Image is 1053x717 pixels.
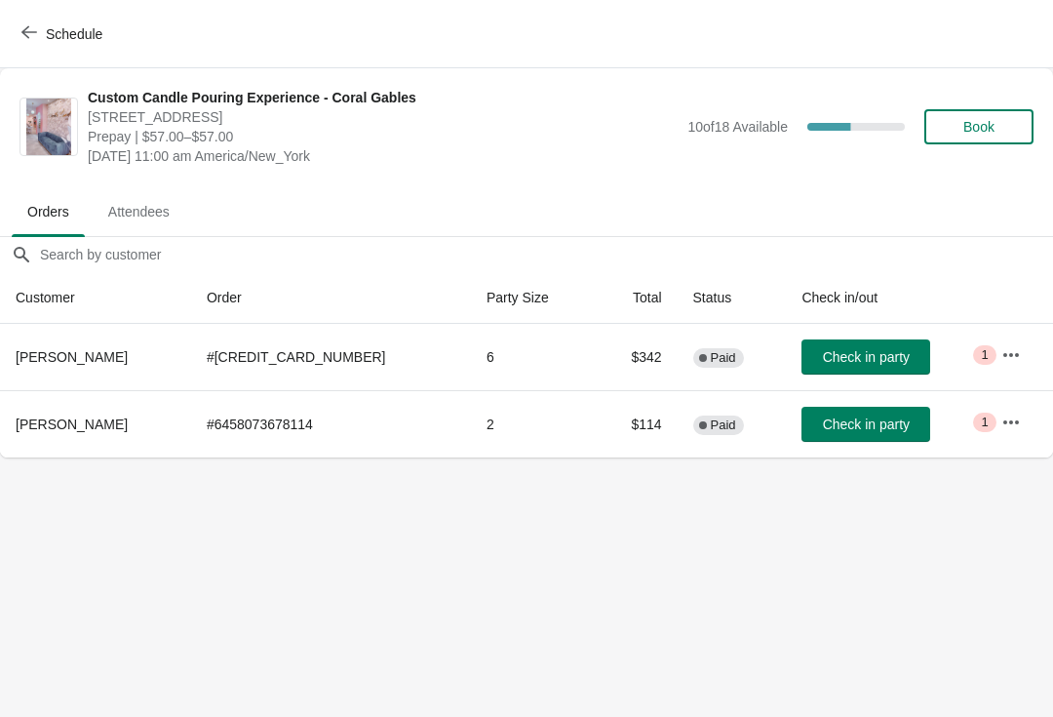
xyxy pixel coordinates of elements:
td: $114 [595,390,677,458]
th: Total [595,272,677,324]
th: Party Size [471,272,596,324]
button: Check in party [801,339,930,375]
span: Paid [711,418,736,433]
button: Schedule [10,17,118,52]
span: [PERSON_NAME] [16,349,128,365]
input: Search by customer [39,237,1053,272]
span: Book [963,119,994,135]
span: 10 of 18 Available [687,119,788,135]
img: Custom Candle Pouring Experience - Coral Gables [26,99,72,155]
span: [PERSON_NAME] [16,417,128,432]
span: Check in party [823,417,910,432]
button: Book [924,109,1033,144]
span: Prepay | $57.00–$57.00 [88,127,678,146]
td: 2 [471,390,596,458]
td: 6 [471,324,596,390]
span: Attendees [93,194,185,229]
span: Check in party [823,349,910,365]
span: 1 [981,347,988,363]
td: $342 [595,324,677,390]
span: Orders [12,194,85,229]
td: # 6458073678114 [191,390,471,458]
span: [STREET_ADDRESS] [88,107,678,127]
span: Paid [711,350,736,366]
span: Custom Candle Pouring Experience - Coral Gables [88,88,678,107]
td: # [CREDIT_CARD_NUMBER] [191,324,471,390]
th: Order [191,272,471,324]
th: Check in/out [786,272,985,324]
span: [DATE] 11:00 am America/New_York [88,146,678,166]
th: Status [678,272,787,324]
span: Schedule [46,26,102,42]
button: Check in party [801,407,930,442]
span: 1 [981,415,988,430]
